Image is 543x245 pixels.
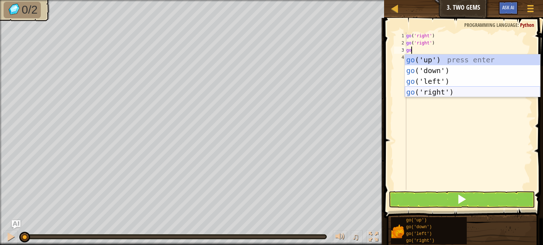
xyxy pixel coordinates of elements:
button: Adjust volume [333,230,347,245]
span: go('down') [406,225,432,230]
span: ♫ [352,231,359,242]
span: Ask AI [502,4,514,11]
div: 4 [394,54,406,61]
span: Programming language [464,21,518,28]
div: 2 [394,39,406,47]
button: Ctrl + P: Pause [4,230,18,245]
span: 0/2 [22,3,38,16]
span: go('right') [406,238,435,243]
img: portrait.png [391,225,404,238]
button: Ask AI [12,220,20,229]
button: Ask AI [499,1,518,15]
div: 1 [394,32,406,39]
div: 3 [394,47,406,54]
button: ♫ [351,230,363,245]
button: Shift+Enter: Run current code. [389,191,534,208]
span: Python [520,21,534,28]
span: go('left') [406,231,432,236]
li: Collect the gems. [4,2,41,18]
button: Toggle fullscreen [366,230,380,245]
span: go('up') [406,218,427,223]
button: Show game menu [522,1,539,18]
span: : [518,21,520,28]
